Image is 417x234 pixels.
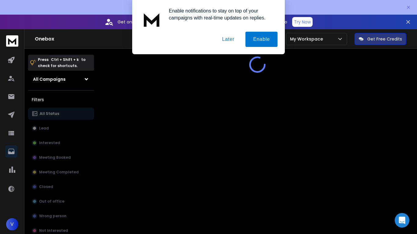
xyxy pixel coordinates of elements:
h1: All Campaigns [33,76,66,82]
div: Enable notifications to stay on top of your campaigns with real-time updates on replies. [164,7,277,21]
h3: Filters [28,95,94,104]
img: notification icon [140,7,164,32]
div: Open Intercom Messenger [395,213,409,228]
button: All Campaigns [28,73,94,85]
p: Press to check for shortcuts. [38,57,85,69]
button: Later [214,32,242,47]
button: Enable [245,32,277,47]
span: Ctrl + Shift + k [50,56,80,63]
button: V [6,218,18,230]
